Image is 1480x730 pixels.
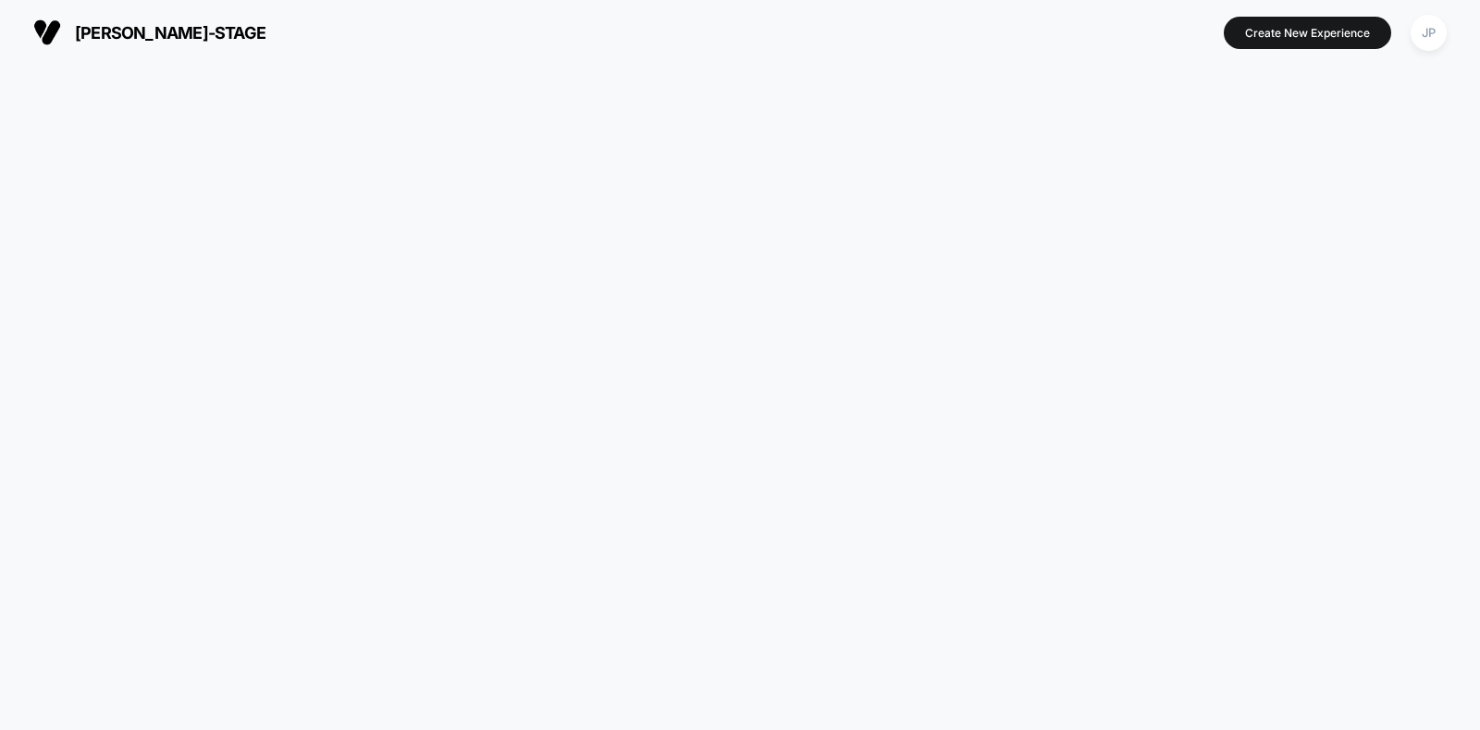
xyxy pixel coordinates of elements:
[1411,15,1447,51] div: JP
[75,23,265,43] span: [PERSON_NAME]-stage
[1405,14,1452,52] button: JP
[1224,17,1391,49] button: Create New Experience
[33,19,61,46] img: Visually logo
[28,18,271,47] button: [PERSON_NAME]-stage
